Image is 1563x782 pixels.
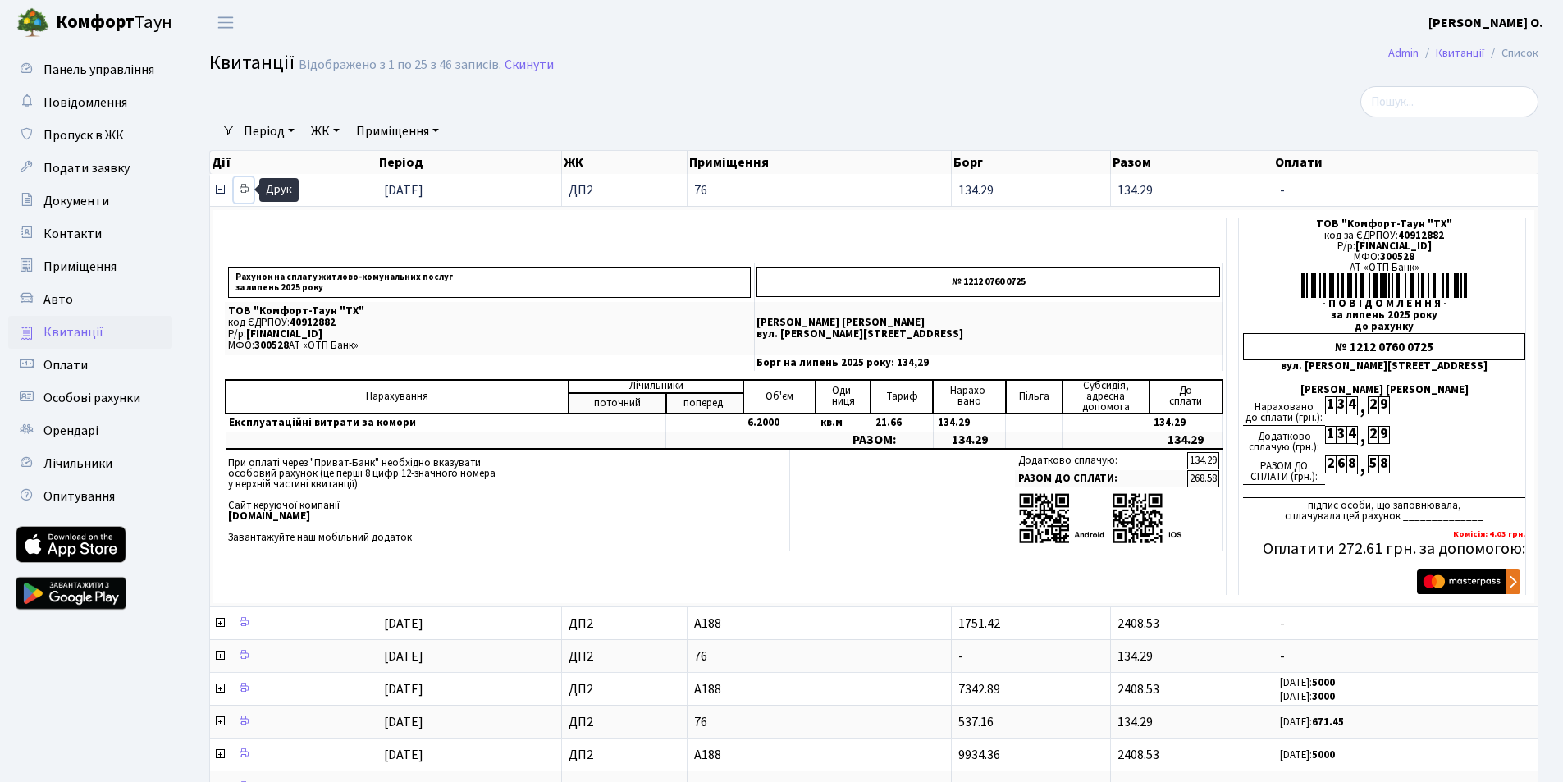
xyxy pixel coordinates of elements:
div: 8 [1378,455,1389,473]
td: Нарахо- вано [933,380,1005,414]
div: 4 [1346,426,1357,444]
span: 1751.42 [958,615,1000,633]
div: АТ «ОТП Банк» [1243,263,1525,273]
div: 4 [1346,396,1357,414]
span: [FINANCIAL_ID] [246,327,322,341]
p: МФО: АТ «ОТП Банк» [228,341,751,351]
span: 76 [694,650,944,663]
small: [DATE]: [1280,689,1335,704]
div: до рахунку [1243,322,1525,332]
a: Особові рахунки [8,382,172,414]
p: Р/р: [228,329,751,340]
span: ДП2 [569,184,680,197]
span: 300528 [254,338,289,353]
span: 2408.53 [1117,746,1159,764]
td: 268.58 [1187,470,1219,487]
div: 3 [1336,426,1346,444]
div: РАЗОМ ДО СПЛАТИ (грн.): [1243,455,1325,485]
b: [DOMAIN_NAME] [228,509,310,524]
span: 134.29 [1117,647,1153,665]
span: [DATE] [384,181,423,199]
small: [DATE]: [1280,675,1335,690]
span: 2408.53 [1117,615,1159,633]
span: Панель управління [43,61,154,79]
div: [PERSON_NAME] [PERSON_NAME] [1243,385,1525,396]
a: Admin [1388,44,1419,62]
span: Опитування [43,487,115,505]
span: Таун [56,9,172,37]
td: поперед. [666,393,743,414]
b: 5000 [1312,675,1335,690]
p: [PERSON_NAME] [PERSON_NAME] [756,318,1220,328]
th: Приміщення [688,151,951,174]
p: код ЄДРПОУ: [228,318,751,328]
div: , [1357,396,1368,415]
td: Об'єм [743,380,816,414]
td: РАЗОМ: [816,432,933,449]
span: [DATE] [384,680,423,698]
div: 9 [1378,396,1389,414]
h5: Оплатити 272.61 грн. за допомогою: [1243,539,1525,559]
td: При оплаті через "Приват-Банк" необхідно вказувати особовий рахунок (це перші 8 цифр 12-значного ... [225,450,790,551]
a: Лічильники [8,447,172,480]
td: Експлуатаційні витрати за комори [226,414,569,432]
span: Контакти [43,225,102,243]
div: 5 [1368,455,1378,473]
span: Документи [43,192,109,210]
a: Опитування [8,480,172,513]
span: [FINANCIAL_ID] [1355,239,1432,254]
p: вул. [PERSON_NAME][STREET_ADDRESS] [756,329,1220,340]
td: 134.29 [933,432,1005,449]
b: 671.45 [1312,715,1344,729]
a: Подати заявку [8,152,172,185]
span: Приміщення [43,258,117,276]
span: 2408.53 [1117,680,1159,698]
span: [DATE] [384,746,423,764]
span: [DATE] [384,615,423,633]
a: Авто [8,283,172,316]
div: 6 [1336,455,1346,473]
th: Разом [1111,151,1273,174]
a: Скинути [505,57,554,73]
span: - [1280,650,1531,663]
span: 300528 [1380,249,1414,264]
div: 1 [1325,396,1336,414]
span: Пропуск в ЖК [43,126,124,144]
a: Приміщення [350,117,446,145]
div: - П О В І Д О М Л Е Н Н Я - [1243,299,1525,309]
a: Повідомлення [8,86,172,119]
span: Повідомлення [43,94,127,112]
span: 9934.36 [958,746,1000,764]
span: Оплати [43,356,88,374]
div: № 1212 0760 0725 [1243,333,1525,360]
b: Комфорт [56,9,135,35]
span: ДП2 [569,716,680,729]
a: ЖК [304,117,346,145]
td: 6.2000 [743,414,816,432]
span: ДП2 [569,748,680,761]
p: № 1212 0760 0725 [756,267,1220,297]
div: 1 [1325,426,1336,444]
th: Оплати [1273,151,1538,174]
div: Р/р: [1243,241,1525,252]
td: Лічильники [569,380,743,393]
td: поточний [569,393,666,414]
span: Квитанції [43,323,103,341]
span: Орендарі [43,422,98,440]
input: Пошук... [1360,86,1538,117]
b: [PERSON_NAME] О. [1428,14,1543,32]
div: , [1357,426,1368,445]
td: До cплати [1149,380,1223,414]
div: Друк [259,178,299,202]
span: А188 [694,683,944,696]
th: Дії [210,151,377,174]
td: Додатково сплачую: [1015,452,1186,469]
div: за липень 2025 року [1243,310,1525,321]
span: - [958,647,963,665]
td: Субсидія, адресна допомога [1063,380,1149,414]
td: 134.29 [1149,432,1223,449]
span: 537.16 [958,713,994,731]
a: Період [237,117,301,145]
th: Період [377,151,562,174]
div: підпис особи, що заповнювала, сплачувала цей рахунок ______________ [1243,497,1525,522]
